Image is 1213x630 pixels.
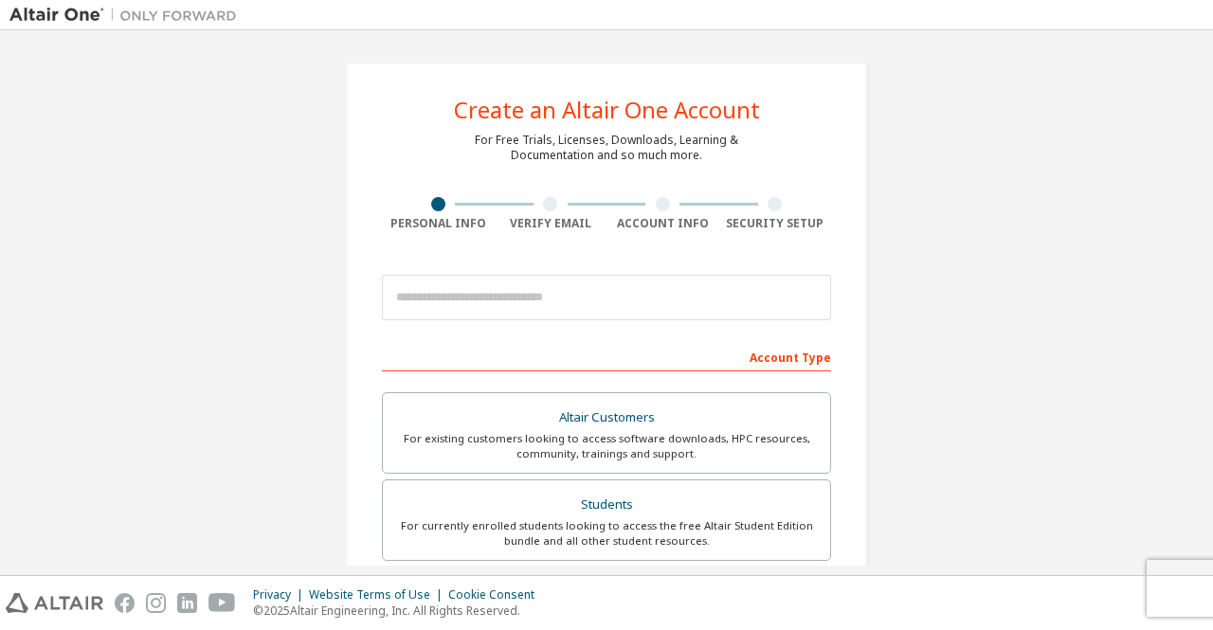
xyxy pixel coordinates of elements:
[394,405,819,431] div: Altair Customers
[115,593,135,613] img: facebook.svg
[177,593,197,613] img: linkedin.svg
[253,587,309,603] div: Privacy
[253,603,546,619] p: © 2025 Altair Engineering, Inc. All Rights Reserved.
[495,216,607,231] div: Verify Email
[454,99,760,121] div: Create an Altair One Account
[382,216,495,231] div: Personal Info
[448,587,546,603] div: Cookie Consent
[394,431,819,461] div: For existing customers looking to access software downloads, HPC resources, community, trainings ...
[9,6,246,25] img: Altair One
[6,593,103,613] img: altair_logo.svg
[719,216,832,231] div: Security Setup
[146,593,166,613] img: instagram.svg
[606,216,719,231] div: Account Info
[475,133,738,163] div: For Free Trials, Licenses, Downloads, Learning & Documentation and so much more.
[394,518,819,549] div: For currently enrolled students looking to access the free Altair Student Edition bundle and all ...
[309,587,448,603] div: Website Terms of Use
[382,341,831,371] div: Account Type
[394,492,819,518] div: Students
[208,593,236,613] img: youtube.svg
